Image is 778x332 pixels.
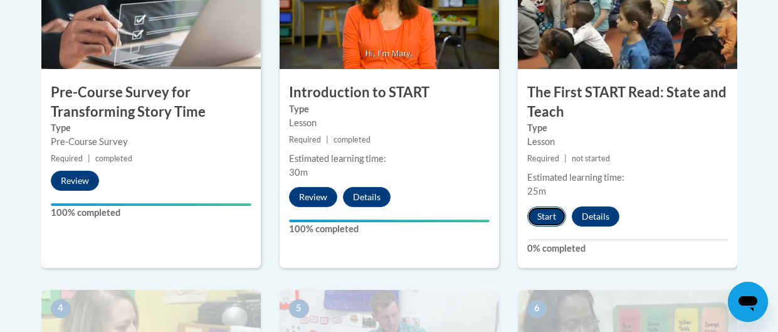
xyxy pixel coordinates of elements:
[289,135,321,144] span: Required
[95,154,132,163] span: completed
[88,154,90,163] span: |
[289,102,490,116] label: Type
[51,121,251,135] label: Type
[343,187,391,207] button: Details
[518,83,737,122] h3: The First START Read: State and Teach
[51,203,251,206] div: Your progress
[527,154,559,163] span: Required
[289,152,490,166] div: Estimated learning time:
[51,206,251,220] label: 100% completed
[41,83,261,122] h3: Pre-Course Survey for Transforming Story Time
[51,171,99,191] button: Review
[326,135,329,144] span: |
[527,242,728,255] label: 0% completed
[527,135,728,149] div: Lesson
[289,220,490,222] div: Your progress
[280,83,499,102] h3: Introduction to START
[527,299,547,318] span: 6
[289,116,490,130] div: Lesson
[728,282,768,322] iframe: Button to launch messaging window
[51,154,83,163] span: Required
[51,299,71,318] span: 4
[527,171,728,185] div: Estimated learning time:
[572,206,619,227] button: Details
[527,121,728,135] label: Type
[289,167,308,178] span: 30m
[527,206,566,227] button: Start
[289,299,309,318] span: 5
[572,154,610,163] span: not started
[527,186,546,196] span: 25m
[289,187,337,207] button: Review
[334,135,371,144] span: completed
[564,154,567,163] span: |
[51,135,251,149] div: Pre-Course Survey
[289,222,490,236] label: 100% completed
